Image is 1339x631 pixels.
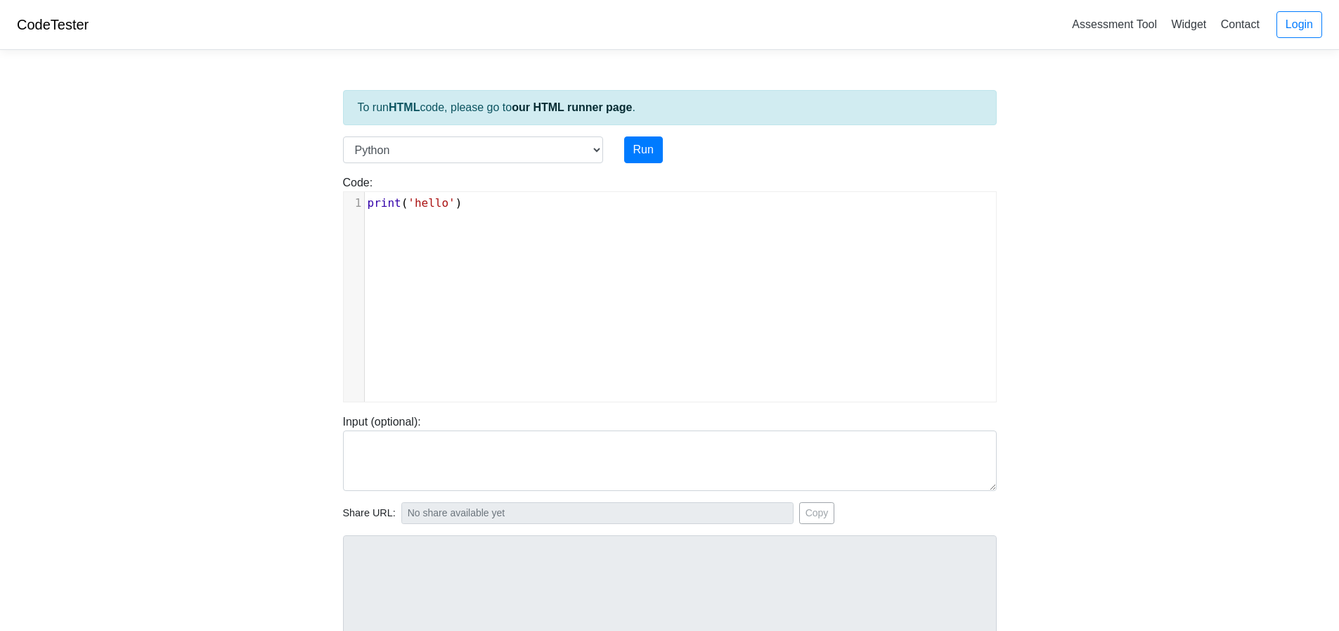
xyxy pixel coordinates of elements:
div: To run code, please go to . [343,90,997,125]
button: Run [624,136,663,163]
a: Login [1276,11,1322,38]
span: 'hello' [408,196,455,210]
button: Copy [799,502,835,524]
a: Assessment Tool [1066,13,1163,36]
span: print [368,196,401,210]
a: CodeTester [17,17,89,32]
a: Widget [1165,13,1212,36]
a: our HTML runner page [512,101,632,113]
div: 1 [344,195,364,212]
div: Input (optional): [332,414,1007,491]
div: Code: [332,174,1007,402]
span: ( ) [368,196,462,210]
span: Share URL: [343,506,396,521]
a: Contact [1215,13,1265,36]
strong: HTML [389,101,420,113]
input: No share available yet [401,502,794,524]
